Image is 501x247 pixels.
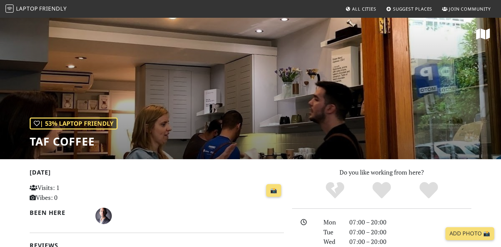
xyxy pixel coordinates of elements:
div: | 53% Laptop Friendly [30,118,118,129]
span: Laptop [16,5,38,12]
a: Join Community [439,3,494,15]
div: 07:00 – 20:00 [345,227,475,237]
span: Suggest Places [393,6,432,12]
span: Friendly [39,5,66,12]
div: Wed [319,237,345,247]
div: Definitely! [405,181,452,200]
div: Tue [319,227,345,237]
img: LaptopFriendly [5,4,14,13]
span: Svet Kujic [95,211,112,219]
div: 07:00 – 20:00 [345,237,475,247]
a: All Cities [343,3,379,15]
span: Join Community [449,6,491,12]
a: 📸 [266,184,281,197]
div: No [312,181,359,200]
span: All Cities [352,6,376,12]
p: Visits: 1 Vibes: 0 [30,183,109,203]
p: Do you like working from here? [292,167,471,177]
img: 1631-svet.jpg [95,208,112,224]
div: Yes [358,181,405,200]
a: LaptopFriendly LaptopFriendly [5,3,67,15]
h2: [DATE] [30,169,284,179]
a: Suggest Places [383,3,435,15]
h1: Taf Coffee [30,135,118,148]
a: Add Photo 📸 [445,227,494,240]
h2: Been here [30,209,87,216]
div: Mon [319,217,345,227]
div: 07:00 – 20:00 [345,217,475,227]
